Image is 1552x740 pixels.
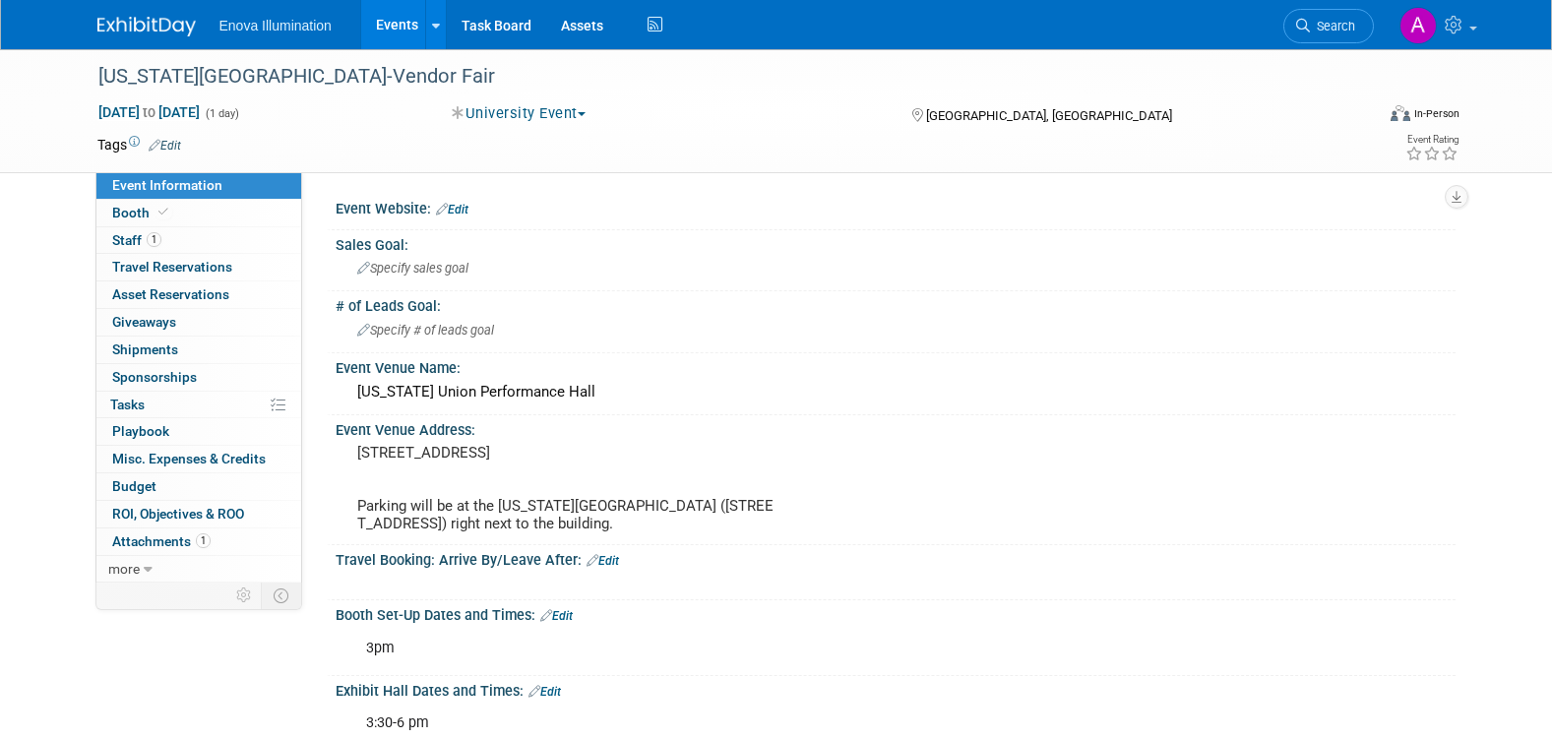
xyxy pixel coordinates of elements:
[112,341,178,357] span: Shipments
[92,59,1344,94] div: [US_STATE][GEOGRAPHIC_DATA]-Vendor Fair
[112,205,172,220] span: Booth
[436,203,468,216] a: Edit
[1399,7,1437,44] img: Andrea Miller
[112,177,222,193] span: Event Information
[336,353,1456,378] div: Event Venue Name:
[96,227,301,254] a: Staff1
[96,418,301,445] a: Playbook
[357,444,780,532] pre: [STREET_ADDRESS] Parking will be at the [US_STATE][GEOGRAPHIC_DATA] ([STREET_ADDRESS]) right next...
[445,103,593,124] button: University Event
[352,629,1239,668] div: 3pm
[219,18,332,33] span: Enova Illumination
[97,135,181,154] td: Tags
[350,377,1441,407] div: [US_STATE] Union Performance Hall
[336,600,1456,626] div: Booth Set-Up Dates and Times:
[540,609,573,623] a: Edit
[1413,106,1459,121] div: In-Person
[112,314,176,330] span: Giveaways
[96,528,301,555] a: Attachments1
[96,556,301,583] a: more
[336,291,1456,316] div: # of Leads Goal:
[147,232,161,247] span: 1
[96,501,301,527] a: ROI, Objectives & ROO
[336,545,1456,571] div: Travel Booking: Arrive By/Leave After:
[261,583,301,608] td: Toggle Event Tabs
[1310,19,1355,33] span: Search
[336,676,1456,702] div: Exhibit Hall Dates and Times:
[96,200,301,226] a: Booth
[112,423,169,439] span: Playbook
[112,232,161,248] span: Staff
[140,104,158,120] span: to
[1283,9,1374,43] a: Search
[108,561,140,577] span: more
[96,281,301,308] a: Asset Reservations
[528,685,561,699] a: Edit
[112,286,229,302] span: Asset Reservations
[112,533,211,549] span: Attachments
[1391,105,1410,121] img: Format-Inperson.png
[97,103,201,121] span: [DATE] [DATE]
[336,230,1456,255] div: Sales Goal:
[357,261,468,276] span: Specify sales goal
[112,369,197,385] span: Sponsorships
[587,554,619,568] a: Edit
[112,259,232,275] span: Travel Reservations
[149,139,181,153] a: Edit
[110,397,145,412] span: Tasks
[112,451,266,466] span: Misc. Expenses & Credits
[96,337,301,363] a: Shipments
[227,583,262,608] td: Personalize Event Tab Strip
[1258,102,1460,132] div: Event Format
[96,392,301,418] a: Tasks
[97,17,196,36] img: ExhibitDay
[336,415,1456,440] div: Event Venue Address:
[1405,135,1459,145] div: Event Rating
[158,207,168,217] i: Booth reservation complete
[96,473,301,500] a: Budget
[112,478,156,494] span: Budget
[204,107,239,120] span: (1 day)
[96,309,301,336] a: Giveaways
[196,533,211,548] span: 1
[96,172,301,199] a: Event Information
[96,446,301,472] a: Misc. Expenses & Credits
[112,506,244,522] span: ROI, Objectives & ROO
[336,194,1456,219] div: Event Website:
[96,254,301,280] a: Travel Reservations
[96,364,301,391] a: Sponsorships
[926,108,1172,123] span: [GEOGRAPHIC_DATA], [GEOGRAPHIC_DATA]
[357,323,494,338] span: Specify # of leads goal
